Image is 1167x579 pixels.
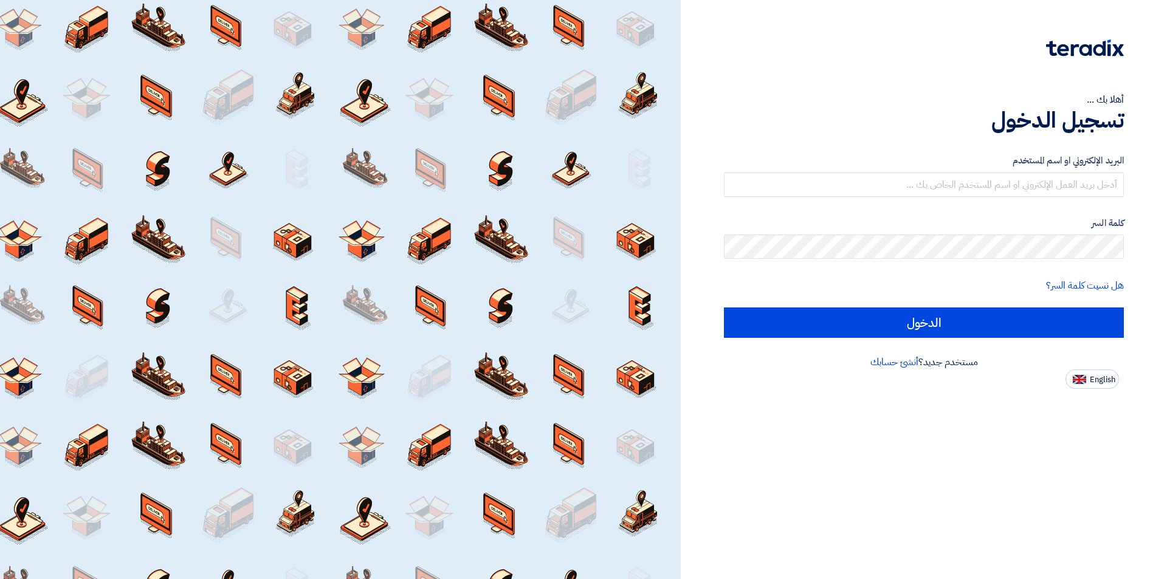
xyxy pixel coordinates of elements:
input: الدخول [724,307,1124,338]
img: en-US.png [1073,375,1086,384]
div: مستخدم جديد؟ [724,355,1124,369]
h1: تسجيل الدخول [724,107,1124,134]
span: English [1090,375,1115,384]
div: أهلا بك ... [724,92,1124,107]
img: Teradix logo [1046,39,1124,57]
a: أنشئ حسابك [870,355,918,369]
label: البريد الإلكتروني او اسم المستخدم [724,154,1124,168]
label: كلمة السر [724,216,1124,230]
button: English [1065,369,1119,389]
input: أدخل بريد العمل الإلكتروني او اسم المستخدم الخاص بك ... [724,173,1124,197]
a: هل نسيت كلمة السر؟ [1046,278,1124,293]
